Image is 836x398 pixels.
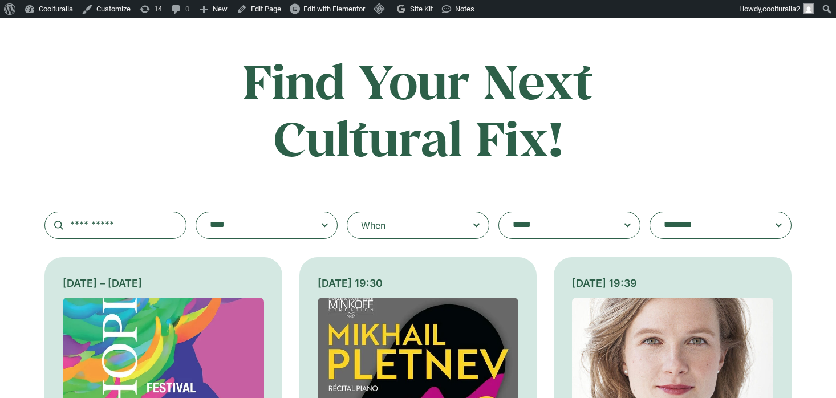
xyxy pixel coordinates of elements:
[762,5,800,13] span: coolturalia2
[63,275,264,291] div: [DATE] – [DATE]
[210,217,301,233] textarea: Search
[664,217,755,233] textarea: Search
[303,5,365,13] span: Edit with Elementor
[572,275,773,291] div: [DATE] 19:39
[194,52,642,166] h2: Find Your Next Cultural Fix!
[361,218,385,232] div: When
[318,275,519,291] div: [DATE] 19:30
[410,5,433,13] span: Site Kit
[513,217,604,233] textarea: Search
